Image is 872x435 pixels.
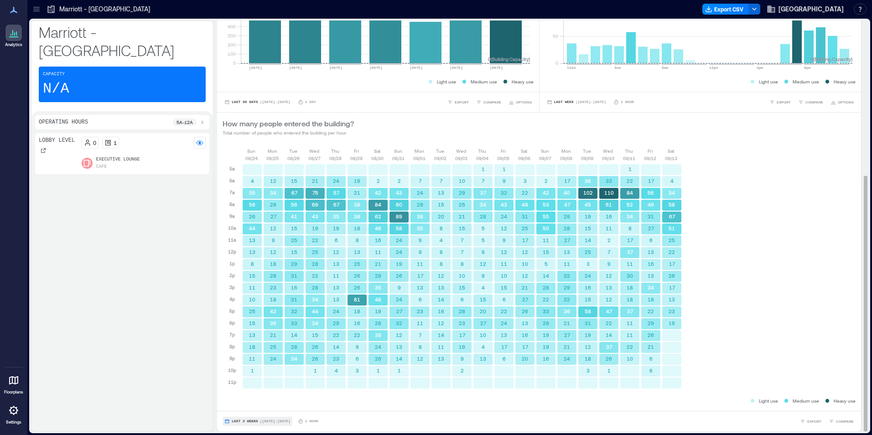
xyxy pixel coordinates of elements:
[375,273,381,279] text: 29
[228,33,236,38] tspan: 300
[564,249,570,255] text: 13
[245,155,258,162] p: 08/24
[521,147,527,155] p: Sat
[335,237,338,243] text: 6
[333,213,339,219] text: 35
[648,249,654,255] text: 13
[417,202,423,207] text: 29
[585,249,591,255] text: 25
[291,178,297,184] text: 15
[524,178,527,184] text: 3
[702,4,749,15] button: Export CSV
[838,99,854,105] span: OPTIONS
[270,213,277,219] text: 27
[480,202,486,207] text: 34
[607,261,611,267] text: 9
[228,248,236,255] p: 12p
[3,399,25,428] a: Settings
[270,178,276,184] text: 12
[289,66,302,70] text: [DATE]
[545,178,548,184] text: 2
[648,202,654,207] text: 46
[39,119,88,126] p: Operating Hours
[440,261,443,267] text: 8
[312,249,318,255] text: 25
[836,419,854,424] span: COMPARE
[669,190,675,196] text: 34
[764,2,846,16] button: [GEOGRAPHIC_DATA]
[834,78,856,85] p: Heavy use
[333,178,339,184] text: 24
[543,249,549,255] text: 15
[503,237,506,243] text: 9
[329,66,343,70] text: [DATE]
[268,147,277,155] p: Mon
[289,147,297,155] p: Tue
[543,202,549,207] text: 53
[251,261,254,267] text: 8
[606,213,612,219] text: 16
[419,237,422,243] text: 9
[375,225,381,231] text: 46
[522,249,528,255] text: 12
[369,66,383,70] text: [DATE]
[777,99,791,105] span: EXPORT
[417,261,423,267] text: 11
[440,249,443,255] text: 8
[644,155,656,162] p: 09/12
[583,147,591,155] p: Tue
[490,66,503,70] text: [DATE]
[625,147,633,155] p: Thu
[114,139,117,146] p: 1
[779,5,844,14] span: [GEOGRAPHIC_DATA]
[43,80,69,98] p: N/A
[266,155,279,162] p: 08/25
[564,237,571,243] text: 27
[585,225,591,231] text: 15
[291,249,297,255] text: 15
[627,213,633,219] text: 34
[669,225,675,231] text: 51
[585,213,591,219] text: 19
[331,147,339,155] p: Thu
[375,190,381,196] text: 42
[312,202,318,207] text: 69
[93,139,96,146] p: 0
[291,213,297,219] text: 41
[312,237,318,243] text: 22
[438,202,444,207] text: 15
[249,66,262,70] text: [DATE]
[456,147,466,155] p: Wed
[375,237,381,243] text: 16
[564,213,570,219] text: 29
[229,201,235,208] p: 8a
[480,190,487,196] text: 37
[518,155,530,162] p: 09/06
[333,225,339,231] text: 19
[581,155,593,162] p: 09/09
[564,190,570,196] text: 40
[228,42,236,47] tspan: 200
[354,202,360,207] text: 38
[305,99,316,105] p: 1 Day
[229,272,235,279] p: 2p
[798,417,823,426] button: EXPORT
[501,190,507,196] text: 32
[354,178,360,184] text: 19
[543,190,549,196] text: 42
[249,273,255,279] text: 15
[247,147,255,155] p: Sun
[459,202,465,207] text: 25
[709,66,718,70] text: 12pm
[627,178,633,184] text: 22
[228,51,236,57] tspan: 100
[438,213,444,219] text: 20
[223,129,354,136] p: Total number of people who entered the building per hour
[627,261,633,267] text: 11
[482,225,485,231] text: 5
[567,66,576,70] text: 12am
[501,225,507,231] text: 12
[545,261,548,267] text: 5
[312,225,318,231] text: 19
[287,155,300,162] p: 08/26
